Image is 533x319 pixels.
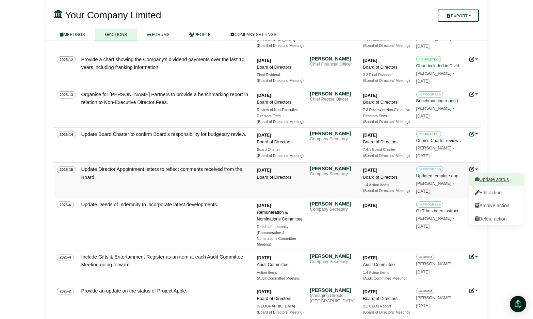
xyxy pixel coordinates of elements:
div: [DATE] [257,167,305,174]
a: [PERSON_NAME] Company Secretary [310,130,358,142]
div: Company Secretary [310,137,358,142]
a: [PERSON_NAME] Chief Financial Officer [310,56,358,67]
a: COMPANY SETTINGS [221,29,286,40]
div: Board of Directors [363,174,411,181]
div: Deeds of Indemnity [257,224,305,230]
a: 1.4 Action Items (Audit Committee Meeting) [363,270,411,282]
div: Provide a chart showing the Company's dividend payments over the last 10 years including franking... [81,56,252,71]
div: (Board of Directors' Meeting) [363,153,411,159]
div: [DATE] [257,132,305,139]
div: [DATE] [257,92,305,99]
a: MEETINGS [50,29,95,40]
span: [DATE] [416,303,430,308]
div: [DATE] [257,288,305,295]
small: [PERSON_NAME] - [416,36,454,49]
span: 2025-15 [57,166,76,173]
div: [DATE] [363,92,411,99]
a: 1.4 Action Items (Board of Directors' Meeting) [363,182,411,194]
span: IN PROGRESS [416,91,443,98]
small: [PERSON_NAME] - [416,296,454,308]
span: COMPLETED [416,56,441,62]
span: [DATE] [416,79,430,84]
small: [PERSON_NAME] - [416,71,454,84]
a: IN PROGRESS An offer has been provided to the preferred candidate but has not yet been accepted. ... [416,20,464,48]
span: IN PROGRESS [416,166,443,172]
div: Review of Non-Executive Directors Fees [257,107,305,119]
a: ACTIONS [95,29,137,40]
div: Board of Directors [363,64,411,71]
div: G+T has been instructed to prepare updated Deeds of Indemnity. [416,208,464,214]
small: [PERSON_NAME] - [416,181,454,194]
div: [DATE] [257,254,305,261]
span: CLOSED [416,254,434,260]
div: Chart included in Dividend paper. [416,63,464,69]
div: Company Secretary [310,172,358,177]
div: Open Intercom Messenger [510,296,526,312]
small: [PERSON_NAME] - [416,216,454,229]
a: 1.4 Action Items (Board of Directors' Meeting) [363,37,411,49]
a: [PERSON_NAME] Managing Director, [GEOGRAPHIC_DATA] [310,287,358,304]
div: (Audit Committee Meeting) [363,276,411,281]
div: (Board of Directors' Meeting) [363,188,411,194]
a: IN PROGRESS Benchmarking report is underway and will be provided during October. Action due date ... [416,91,464,119]
div: Include Gifts & Entertainment Register as an item at each Audit Committee Meeting going forward. [81,253,252,269]
div: [DATE] [363,254,411,261]
div: [GEOGRAPHIC_DATA] [257,303,305,309]
div: (Board of Directors' Meeting) [363,78,411,84]
a: FORUMS [137,29,179,40]
a: [PERSON_NAME] Chief People Officer [310,91,358,102]
span: 2025-2 [57,288,74,295]
span: CLOSED [416,288,434,294]
span: [DATE] [416,270,430,274]
div: [DATE] [257,202,305,209]
a: Edit action [469,186,524,199]
a: COMPLETED Chart included in Dividend paper. [PERSON_NAME] -[DATE] [416,56,464,84]
span: [DATE] [416,154,430,158]
div: 7.4.1 Board Charter [363,147,411,153]
div: (Board of Directors' Meeting) [363,309,411,315]
div: Managing Director, [GEOGRAPHIC_DATA] [310,293,358,304]
a: [PERSON_NAME] Company Secretary [310,253,358,265]
div: (Board of Directors' Meeting) [257,153,305,159]
a: [PERSON_NAME] Company Secretary [310,201,358,212]
div: [DATE] [363,167,411,174]
span: [DATE] [416,189,430,194]
div: 3.2 Final Dividend [363,72,411,78]
div: Board of Directors [257,99,305,106]
a: Update status [469,173,524,186]
div: Update Board Charter to confirm Board's responsibility for budgetary review. [81,130,252,138]
div: [PERSON_NAME] [310,130,358,137]
a: IN PROGRESS Updated template appointment letters have been provided to the Chair for review. [PER... [416,165,464,193]
a: Board Charter (Board of Directors' Meeting) [257,147,305,159]
span: 2025-6 [57,201,74,208]
a: Action Items (Audit Committee Meeting) [257,270,305,282]
div: Action Items [257,270,305,276]
div: Audit Committee [363,261,411,268]
div: Chair's Charter review complete, feedback incorporated into version included in Board Pack. [416,137,464,144]
span: 2025-14 [57,131,76,138]
div: (Board of Directors' Meeting) [257,43,305,49]
div: (Board of Directors' Meeting) [257,78,305,84]
span: 2025-4 [57,254,74,261]
div: (Audit Committee Meeting) [257,276,305,281]
a: [PERSON_NAME] Company Secretary [310,165,358,177]
div: [PERSON_NAME] [310,201,358,207]
div: Board of Directors [257,64,305,71]
a: [GEOGRAPHIC_DATA] (Board of Directors' Meeting) [257,37,305,49]
div: Board of Directors [257,295,305,302]
div: [DATE] [257,57,305,64]
a: IN PROGRESS G+T has been instructed to prepare updated Deeds of Indemnity. [PERSON_NAME] -[DATE] [416,201,464,229]
div: Remuneration & Nominations Committee [257,209,305,223]
button: Archive action [469,199,524,212]
div: [PERSON_NAME] [310,91,358,97]
a: 7.4.1 Board Charter (Board of Directors' Meeting) [363,147,411,159]
a: CLOSED [PERSON_NAME] -[DATE] [416,253,464,274]
a: 3.2 Final Dividend (Board of Directors' Meeting) [363,72,411,84]
a: 7.3 Review of Non-Executive Directors Fees (Board of Directors' Meeting) [363,107,411,125]
div: 1.4 Action Items [363,182,411,188]
a: COMPLETED Chair's Charter review complete, feedback incorporated into version included in Board P... [416,130,464,158]
div: (Board of Directors' Meeting) [363,43,411,49]
div: Board of Directors [363,139,411,145]
small: [PERSON_NAME] - [416,262,454,274]
div: [PERSON_NAME] [310,165,358,172]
